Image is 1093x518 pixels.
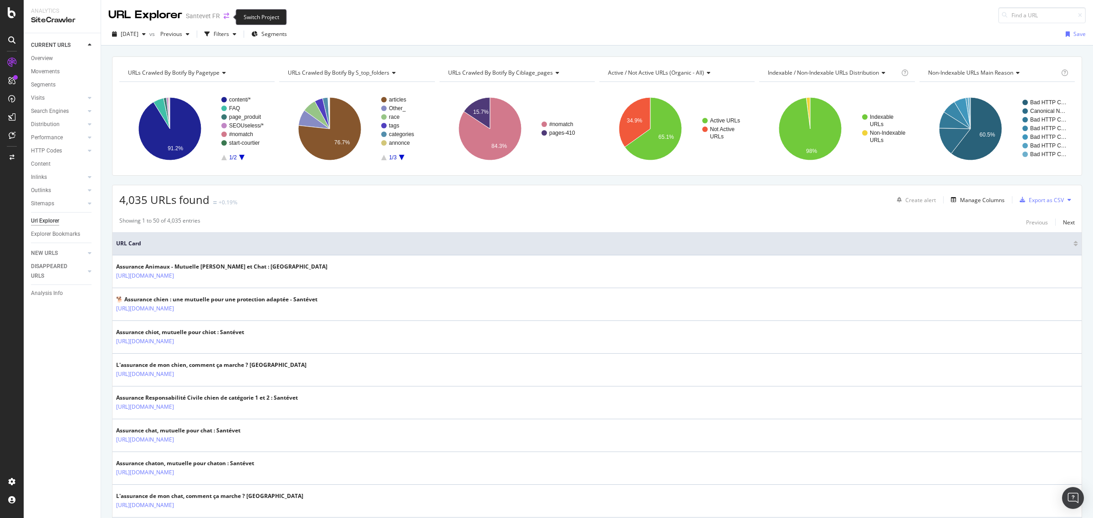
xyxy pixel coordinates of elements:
span: vs [149,30,157,38]
div: URL Explorer [108,7,182,23]
text: FAQ [229,105,240,112]
svg: A chart. [119,89,273,168]
div: Assurance chat, mutuelle pour chat : Santévet [116,427,240,435]
h4: URLs Crawled By Botify By s_top_folders [286,66,426,80]
div: Export as CSV [1029,196,1064,204]
a: CURRENT URLS [31,41,85,50]
text: pages-410 [549,130,575,136]
a: Visits [31,93,85,103]
text: 1/3 [389,154,397,161]
text: categories [389,131,414,137]
div: Santevet FR [186,11,220,20]
a: Distribution [31,120,85,129]
a: NEW URLS [31,249,85,258]
text: page_produit [229,114,261,120]
a: Segments [31,80,94,90]
span: URLs Crawled By Botify By s_top_folders [288,69,389,76]
div: Assurance chiot, mutuelle pour chiot : Santévet [116,328,244,336]
span: Active / Not Active URLs (organic - all) [608,69,704,76]
text: start-courtier [229,140,260,146]
text: Bad HTTP C… [1030,99,1067,106]
button: Segments [248,27,291,41]
a: [URL][DOMAIN_NAME] [116,370,174,379]
h4: URLs Crawled By Botify By ciblage_pages [446,66,587,80]
a: DISAPPEARED URLS [31,262,85,281]
div: Manage Columns [960,196,1005,204]
div: Open Intercom Messenger [1062,487,1084,509]
span: Non-Indexable URLs Main Reason [928,69,1013,76]
text: annonce [389,140,410,146]
text: 15.7% [473,109,489,115]
text: content/* [229,96,251,103]
h4: Active / Not Active URLs [606,66,746,80]
div: Movements [31,67,60,76]
text: Bad HTTP C… [1030,151,1067,157]
div: Content [31,159,51,169]
div: Filters [214,30,229,38]
text: 98% [806,148,817,154]
h4: Indexable / Non-Indexable URLs Distribution [766,66,899,80]
text: 65.1% [659,134,674,140]
div: A chart. [759,89,914,168]
svg: A chart. [439,89,593,168]
div: CURRENT URLS [31,41,71,50]
input: Find a URL [998,7,1086,23]
a: [URL][DOMAIN_NAME] [116,435,174,444]
span: Indexable / Non-Indexable URLs distribution [768,69,879,76]
div: Performance [31,133,63,142]
span: 4,035 URLs found [119,192,209,207]
a: [URL][DOMAIN_NAME] [116,337,174,346]
a: [URL][DOMAIN_NAME] [116,304,174,313]
a: Sitemaps [31,199,85,208]
button: Manage Columns [947,194,1005,205]
div: A chart. [279,89,433,168]
div: Assurance Responsabilité Civile chien de catégorie 1 et 2 : Santévet [116,394,298,402]
text: Bad HTTP C… [1030,117,1067,123]
span: 2025 Sep. 14th [121,30,138,38]
div: HTTP Codes [31,146,62,156]
text: articles [389,96,406,103]
a: [URL][DOMAIN_NAME] [116,402,174,411]
svg: A chart. [919,89,1075,168]
text: 60.5% [980,132,995,138]
span: Segments [261,30,287,38]
text: Indexable [870,114,894,120]
text: Bad HTTP C… [1030,142,1067,149]
span: URLs Crawled By Botify By ciblage_pages [448,69,553,76]
text: Active URLs [710,117,740,124]
a: Search Engines [31,107,85,116]
button: Save [1062,27,1086,41]
a: Analysis Info [31,289,94,298]
svg: A chart. [599,89,755,168]
text: tags [389,122,399,129]
text: 84.3% [491,143,507,149]
div: Assurance chaton, mutuelle pour chaton : Santévet [116,459,254,467]
text: Not Active [710,126,735,132]
div: L'assurance de mon chien, comment ça marche ? [GEOGRAPHIC_DATA] [116,361,306,369]
div: Showing 1 to 50 of 4,035 entries [119,217,200,228]
div: DISAPPEARED URLS [31,262,77,281]
div: NEW URLS [31,249,58,258]
text: Bad HTTP C… [1030,134,1067,140]
div: +0.19% [219,198,237,206]
div: L'assurance de mon chat, comment ça marche ? [GEOGRAPHIC_DATA] [116,492,303,500]
div: Inlinks [31,173,47,182]
button: Filters [201,27,240,41]
text: Other_ [389,105,406,112]
a: Url Explorer [31,216,94,226]
span: URLs Crawled By Botify By pagetype [128,69,220,76]
a: Content [31,159,94,169]
button: [DATE] [108,27,149,41]
div: Distribution [31,120,60,129]
div: Visits [31,93,45,103]
h4: URLs Crawled By Botify By pagetype [126,66,266,80]
text: Canonical N… [1030,108,1065,114]
a: Overview [31,54,94,63]
button: Previous [157,27,193,41]
text: 34.9% [627,117,642,124]
a: [URL][DOMAIN_NAME] [116,271,174,280]
a: [URL][DOMAIN_NAME] [116,501,174,510]
text: URLs [870,137,884,143]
